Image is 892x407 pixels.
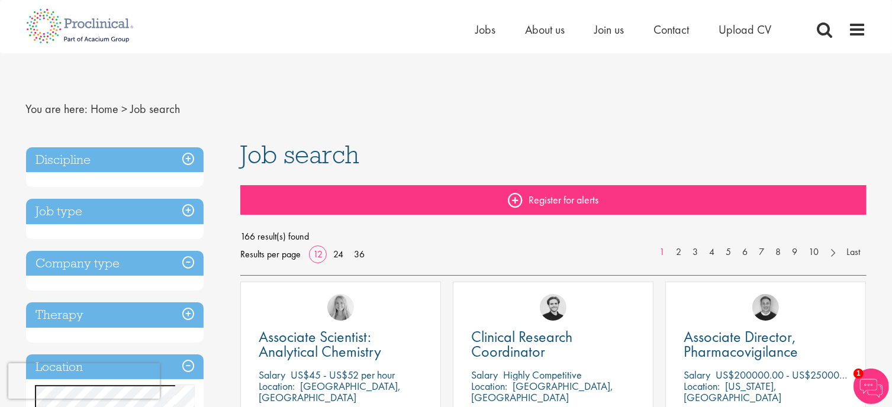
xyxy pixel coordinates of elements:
[259,379,401,404] p: [GEOGRAPHIC_DATA], [GEOGRAPHIC_DATA]
[752,294,779,321] img: Bo Forsen
[240,185,867,215] a: Register for alerts
[240,228,867,246] span: 166 result(s) found
[526,22,565,37] a: About us
[684,368,710,382] span: Salary
[803,246,825,259] a: 10
[26,354,204,380] h3: Location
[704,246,721,259] a: 4
[687,246,704,259] a: 3
[476,22,496,37] a: Jobs
[26,147,204,173] h3: Discipline
[684,379,781,404] p: [US_STATE], [GEOGRAPHIC_DATA]
[26,101,88,117] span: You are here:
[770,246,787,259] a: 8
[259,379,295,393] span: Location:
[841,246,867,259] a: Last
[471,379,613,404] p: [GEOGRAPHIC_DATA], [GEOGRAPHIC_DATA]
[122,101,128,117] span: >
[8,363,160,399] iframe: reCAPTCHA
[131,101,181,117] span: Job search
[654,246,671,259] a: 1
[240,138,359,170] span: Job search
[309,248,327,260] a: 12
[26,302,204,328] h3: Therapy
[684,330,848,359] a: Associate Director, Pharmacovigilance
[719,22,772,37] a: Upload CV
[471,330,635,359] a: Clinical Research Coordinator
[329,248,347,260] a: 24
[259,330,423,359] a: Associate Scientist: Analytical Chemistry
[540,294,566,321] img: Nico Kohlwes
[595,22,624,37] a: Join us
[737,246,754,259] a: 6
[854,369,889,404] img: Chatbot
[259,368,285,382] span: Salary
[684,327,798,361] span: Associate Director, Pharmacovigilance
[671,246,688,259] a: 2
[753,246,771,259] a: 7
[654,22,690,37] a: Contact
[259,327,381,361] span: Associate Scientist: Analytical Chemistry
[240,246,301,263] span: Results per page
[291,368,395,382] p: US$45 - US$52 per hour
[91,101,119,117] a: breadcrumb link
[854,369,864,379] span: 1
[684,379,720,393] span: Location:
[26,199,204,224] h3: Job type
[720,246,738,259] a: 5
[350,248,369,260] a: 36
[503,368,582,382] p: Highly Competitive
[26,251,204,276] h3: Company type
[327,294,354,321] img: Shannon Briggs
[471,368,498,382] span: Salary
[471,379,507,393] span: Location:
[471,327,572,361] span: Clinical Research Coordinator
[787,246,804,259] a: 9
